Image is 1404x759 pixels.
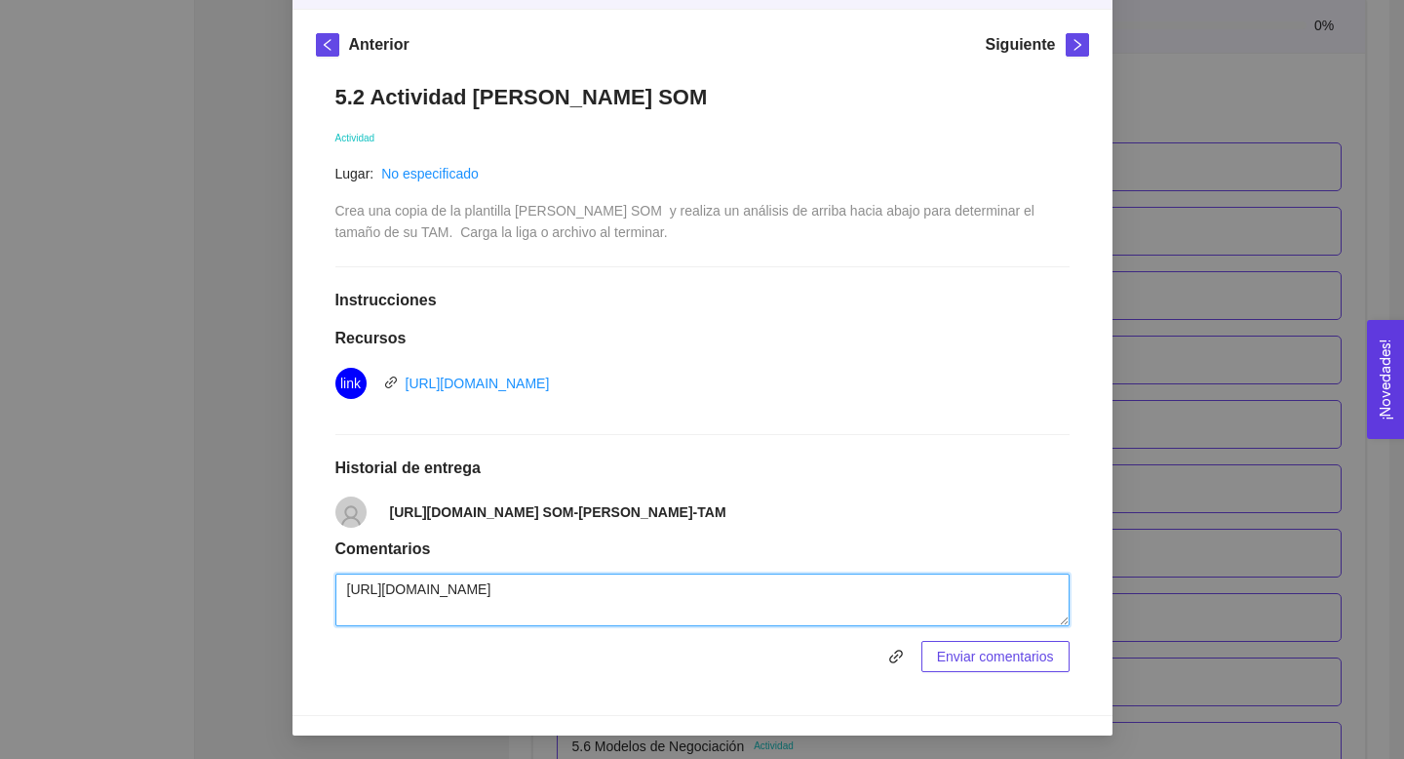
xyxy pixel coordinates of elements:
h5: Anterior [349,33,409,57]
a: No especificado [381,166,479,181]
span: Actividad [335,133,375,143]
span: Enviar comentarios [937,646,1054,667]
strong: [URL][DOMAIN_NAME] SOM-[PERSON_NAME]-TAM [390,504,726,520]
span: right [1067,38,1088,52]
h1: 5.2 Actividad [PERSON_NAME] SOM [335,84,1070,110]
h1: Historial de entrega [335,459,1070,478]
button: left [316,33,339,57]
h5: Siguiente [985,33,1055,57]
h1: Instrucciones [335,291,1070,310]
button: Open Feedback Widget [1367,320,1404,439]
a: [URL][DOMAIN_NAME] [406,376,550,391]
span: link [384,376,398,389]
h1: Comentarios [335,539,1070,559]
button: link [880,641,912,672]
button: right [1066,33,1089,57]
textarea: [URL][DOMAIN_NAME] [335,574,1070,626]
h1: Recursos [335,329,1070,348]
span: link [881,649,911,664]
span: user [339,504,363,528]
span: Crea una copia de la plantilla [PERSON_NAME] SOM y realiza un análisis de arriba hacia abajo para... [335,203,1038,240]
span: link [880,649,912,664]
button: Enviar comentarios [921,641,1070,672]
article: Lugar: [335,163,374,184]
span: left [317,38,338,52]
span: link [340,368,361,399]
